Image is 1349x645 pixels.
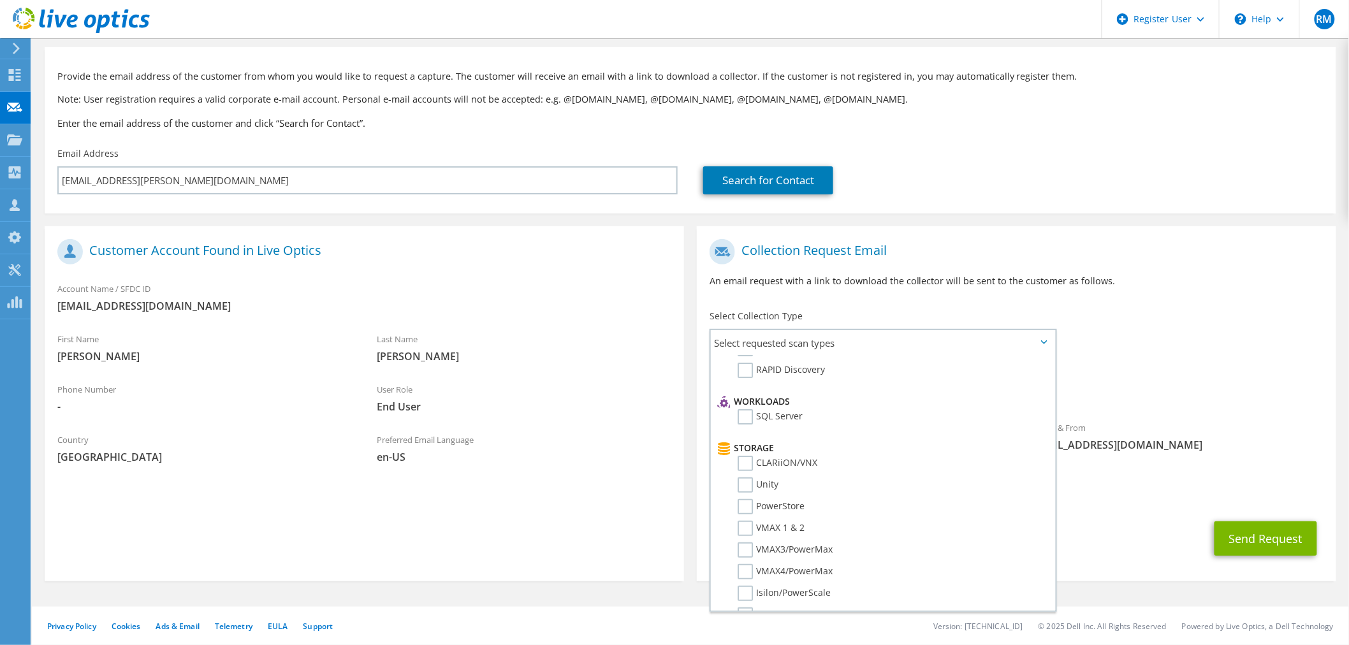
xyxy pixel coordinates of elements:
[268,621,288,632] a: EULA
[215,621,252,632] a: Telemetry
[711,330,1055,356] span: Select requested scan types
[45,326,364,370] div: First Name
[57,239,665,265] h1: Customer Account Found in Live Optics
[738,586,831,601] label: Isilon/PowerScale
[57,69,1323,83] p: Provide the email address of the customer from whom you would like to request a capture. The cust...
[738,607,767,623] label: SC
[57,450,351,464] span: [GEOGRAPHIC_DATA]
[377,450,671,464] span: en-US
[57,147,119,160] label: Email Address
[738,542,833,558] label: VMAX3/PowerMax
[45,376,364,420] div: Phone Number
[738,363,825,378] label: RAPID Discovery
[738,456,817,471] label: CLARiiON/VNX
[738,499,805,514] label: PowerStore
[710,274,1323,288] p: An email request with a link to download the collector will be sent to the customer as follows.
[364,326,683,370] div: Last Name
[45,426,364,470] div: Country
[364,376,683,420] div: User Role
[738,521,805,536] label: VMAX 1 & 2
[1029,438,1323,452] span: [EMAIL_ADDRESS][DOMAIN_NAME]
[710,310,803,322] label: Select Collection Type
[377,400,671,414] span: End User
[933,621,1023,632] li: Version: [TECHNICAL_ID]
[45,275,684,319] div: Account Name / SFDC ID
[697,465,1336,509] div: CC & Reply To
[303,621,333,632] a: Support
[738,409,803,424] label: SQL Server
[364,426,683,470] div: Preferred Email Language
[57,116,1323,130] h3: Enter the email address of the customer and click “Search for Contact”.
[1016,414,1336,458] div: Sender & From
[47,621,96,632] a: Privacy Policy
[703,166,833,194] a: Search for Contact
[1235,13,1246,25] svg: \n
[738,564,833,579] label: VMAX4/PowerMax
[1039,621,1167,632] li: © 2025 Dell Inc. All Rights Reserved
[57,349,351,363] span: [PERSON_NAME]
[57,299,671,313] span: [EMAIL_ADDRESS][DOMAIN_NAME]
[156,621,200,632] a: Ads & Email
[57,92,1323,106] p: Note: User registration requires a valid corporate e-mail account. Personal e-mail accounts will ...
[377,349,671,363] span: [PERSON_NAME]
[1315,9,1335,29] span: RM
[738,477,778,493] label: Unity
[714,440,1049,456] li: Storage
[710,239,1317,265] h1: Collection Request Email
[1182,621,1334,632] li: Powered by Live Optics, a Dell Technology
[1214,521,1317,556] button: Send Request
[697,414,1016,458] div: To
[57,400,351,414] span: -
[112,621,141,632] a: Cookies
[697,361,1336,408] div: Requested Collections
[714,394,1049,409] li: Workloads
